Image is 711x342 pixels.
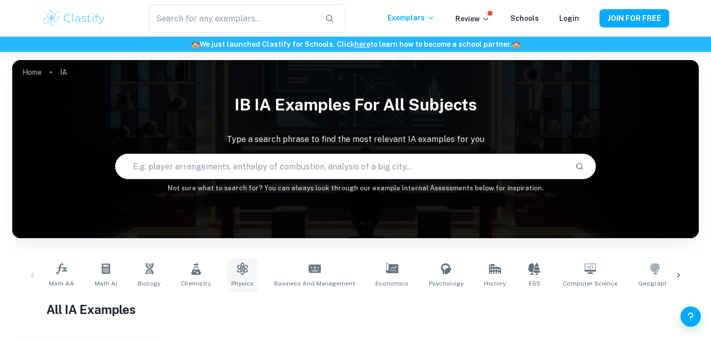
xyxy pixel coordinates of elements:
[42,8,106,28] img: Clastify logo
[149,4,317,33] input: Search for any exemplars...
[2,39,709,50] h6: We just launched Clastify for Schools. Click to learn how to become a school partner.
[571,158,588,175] button: Search
[231,279,254,288] span: Physics
[95,279,117,288] span: Math AI
[484,279,506,288] span: History
[510,14,539,22] a: Schools
[22,65,42,79] a: Home
[138,279,160,288] span: Biology
[274,279,355,288] span: Business and Management
[455,13,490,24] p: Review
[12,183,699,193] h6: Not sure what to search for? You can always look through our example Internal Assessments below f...
[181,279,211,288] span: Chemistry
[116,152,567,181] input: E.g. player arrangements, enthalpy of combustion, analysis of a big city...
[512,40,521,48] span: 🏫
[49,279,74,288] span: Math AA
[12,89,699,121] h1: IB IA examples for all subjects
[354,40,370,48] a: here
[563,279,618,288] span: Computer Science
[60,67,67,78] p: IA
[529,279,540,288] span: ESS
[388,12,435,23] p: Exemplars
[559,14,579,22] a: Login
[375,279,408,288] span: Economics
[12,133,699,146] p: Type a search phrase to find the most relevant IA examples for you
[46,300,664,319] h1: All IA Examples
[638,279,671,288] span: Geography
[191,40,200,48] span: 🏫
[599,9,669,27] button: JOIN FOR FREE
[680,306,701,327] button: Help and Feedback
[429,279,463,288] span: Psychology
